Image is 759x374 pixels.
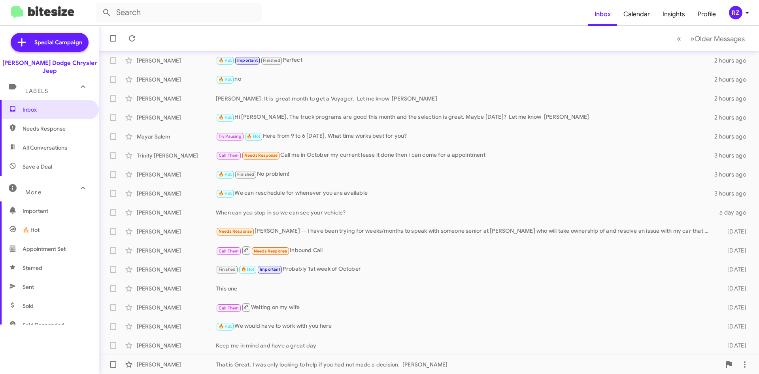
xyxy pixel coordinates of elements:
[219,58,232,63] span: 🔥 Hot
[137,228,216,235] div: [PERSON_NAME]
[219,249,239,254] span: Call Them
[729,6,742,19] div: RZ
[137,285,216,292] div: [PERSON_NAME]
[219,306,239,311] span: Call Them
[219,134,242,139] span: Try Pausing
[237,58,258,63] span: Important
[216,132,714,141] div: Here from 9 to 6 [DATE]. What time works best for you?
[219,267,236,272] span: Finished
[219,229,252,234] span: Needs Response
[219,77,232,82] span: 🔥 Hot
[137,171,216,178] div: [PERSON_NAME]
[23,106,90,114] span: Inbox
[714,57,753,65] div: 2 hours ago
[137,361,216,368] div: [PERSON_NAME]
[25,87,48,95] span: Labels
[216,342,715,349] div: Keep me in mind and have a great day
[714,95,753,103] div: 2 hours ago
[715,323,753,330] div: [DATE]
[216,285,715,292] div: This one
[695,34,745,43] span: Older Messages
[23,321,64,329] span: Sold Responded
[23,226,40,234] span: 🔥 Hot
[137,95,216,103] div: [PERSON_NAME]
[263,58,280,63] span: Finished
[219,115,232,120] span: 🔥 Hot
[216,245,715,255] div: Inbound Call
[137,266,216,273] div: [PERSON_NAME]
[216,302,715,312] div: Waiting on my wife
[260,267,280,272] span: Important
[714,152,753,159] div: 3 hours ago
[25,189,42,196] span: More
[23,283,34,291] span: Sent
[685,30,750,47] button: Next
[216,170,714,179] div: No problem!
[216,265,715,274] div: Probably 1st week of October
[34,38,82,46] span: Special Campaign
[714,190,753,197] div: 3 hours ago
[715,342,753,349] div: [DATE]
[715,266,753,273] div: [DATE]
[237,172,255,177] span: Finished
[216,151,714,160] div: Call me in October my current lease it done then I can come for a appointment
[137,76,216,84] div: [PERSON_NAME]
[690,34,695,44] span: »
[216,361,721,368] div: That is Great. I was only looking to help if you had not made a decision. [PERSON_NAME]
[137,209,216,216] div: [PERSON_NAME]
[247,134,260,139] span: 🔥 Hot
[216,322,715,331] div: We would have to work with you here
[672,30,750,47] nav: Page navigation example
[23,302,34,310] span: Sold
[23,144,67,152] span: All Conversations
[691,3,722,26] a: Profile
[219,153,239,158] span: Call Them
[23,125,90,133] span: Needs Response
[137,152,216,159] div: Trinity [PERSON_NAME]
[714,76,753,84] div: 2 hours ago
[715,304,753,311] div: [DATE]
[216,75,714,84] div: no
[254,249,287,254] span: Needs Response
[672,30,686,47] button: Previous
[216,56,714,65] div: Perfect
[23,163,52,171] span: Save a Deal
[96,3,262,22] input: Search
[715,285,753,292] div: [DATE]
[715,228,753,235] div: [DATE]
[137,57,216,65] div: [PERSON_NAME]
[714,114,753,122] div: 2 hours ago
[617,3,656,26] a: Calendar
[677,34,681,44] span: «
[216,113,714,122] div: Hi [PERSON_NAME], The truck programs are good this month and the selection is great. Maybe [DATE]...
[216,95,714,103] div: [PERSON_NAME], It is great month to get a Voyager. Let me know [PERSON_NAME]
[588,3,617,26] a: Inbox
[216,227,715,236] div: [PERSON_NAME] -- I have been trying for weeks/months to speak with someone senior at [PERSON_NAME...
[722,6,750,19] button: RZ
[23,264,42,272] span: Starred
[656,3,691,26] a: Insights
[137,133,216,140] div: Mayar Salem
[216,189,714,198] div: We can reschedule for whenever you are available
[137,190,216,197] div: [PERSON_NAME]
[11,33,89,52] a: Special Campaign
[241,267,255,272] span: 🔥 Hot
[219,324,232,329] span: 🔥 Hot
[23,207,90,215] span: Important
[137,304,216,311] div: [PERSON_NAME]
[137,342,216,349] div: [PERSON_NAME]
[23,245,66,253] span: Appointment Set
[714,171,753,178] div: 3 hours ago
[219,191,232,196] span: 🔥 Hot
[715,247,753,254] div: [DATE]
[714,133,753,140] div: 2 hours ago
[216,209,715,216] div: When can you stop in so we can see your vehicle?
[137,114,216,122] div: [PERSON_NAME]
[715,209,753,216] div: a day ago
[219,172,232,177] span: 🔥 Hot
[244,153,278,158] span: Needs Response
